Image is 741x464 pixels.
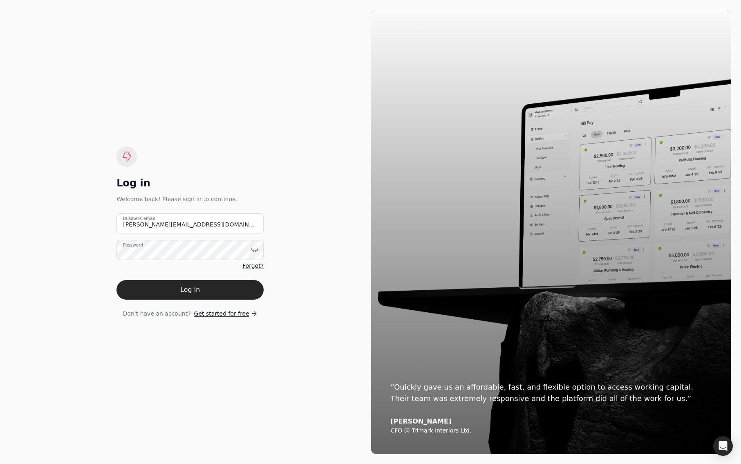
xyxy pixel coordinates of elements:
[391,417,712,426] div: [PERSON_NAME]
[123,309,191,318] span: Don't have an account?
[242,262,264,270] a: Forgot?
[116,195,264,204] div: Welcome back! Please sign in to continue.
[194,309,249,318] span: Get started for free
[713,436,733,456] div: Open Intercom Messenger
[116,177,264,190] div: Log in
[391,427,712,435] div: CFO @ Trimark Interiors Ltd.
[194,309,257,318] a: Get started for free
[391,381,712,404] div: “Quickly gave us an affordable, fast, and flexible option to access working capital. Their team w...
[116,280,264,300] button: Log in
[123,215,155,222] label: Business email
[123,242,143,248] label: Password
